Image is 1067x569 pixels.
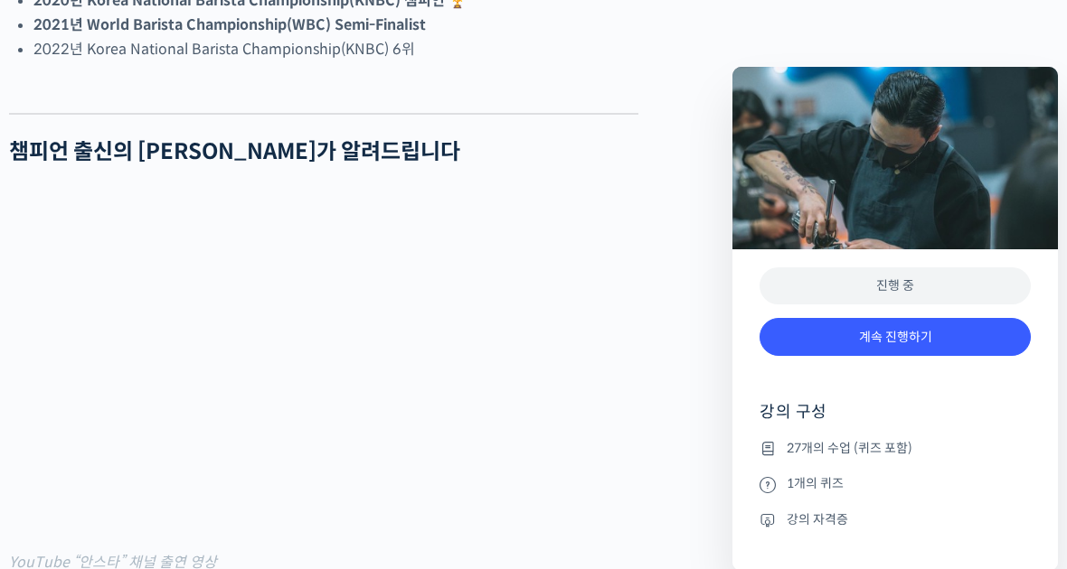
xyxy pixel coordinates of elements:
h4: 강의 구성 [760,401,1031,437]
a: 홈 [5,419,119,464]
li: 27개의 수업 (퀴즈 포함) [760,437,1031,459]
div: 진행 중 [760,267,1031,304]
strong: 챔피언 출신의 [PERSON_NAME]가 알려드립니다 [9,138,460,165]
li: 2022년 Korea National Barista Championship(KNBC) 6위 [33,37,638,61]
li: 강의 자격증 [760,508,1031,530]
a: 대화 [119,419,233,464]
strong: 2021년 World Barista Championship(WBC) Semi-Finalist [33,15,426,34]
li: 1개의 퀴즈 [760,473,1031,495]
iframe: 전문 바리스타가 추천하는 에스프레소 내리는 방법 (방현영 바리스타) [9,190,638,543]
a: 설정 [233,419,347,464]
a: 계속 진행하기 [760,318,1031,357]
span: 대화 [165,447,187,462]
span: 홈 [57,446,68,461]
span: 설정 [279,446,301,461]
